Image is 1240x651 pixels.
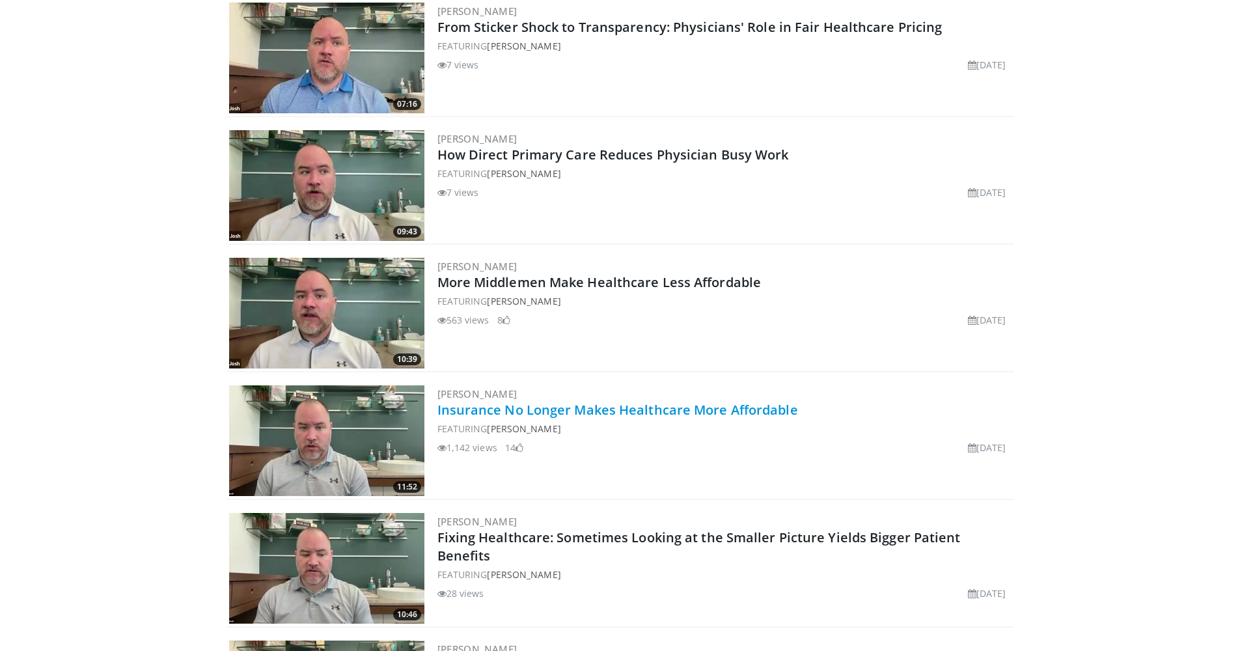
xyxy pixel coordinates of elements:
[437,39,1012,53] div: FEATURING
[437,58,479,72] li: 7 views
[229,513,424,624] img: f828ab17-1f5a-4e5a-a41e-0e080c63091c.300x170_q85_crop-smart_upscale.jpg
[229,3,424,113] a: 07:16
[229,3,424,113] img: 89f4f51b-3f84-415b-b8a3-f66638491610.300x170_q85_crop-smart_upscale.jpg
[229,513,424,624] a: 10:46
[393,226,421,238] span: 09:43
[229,130,424,241] a: 09:43
[437,401,798,419] a: Insurance No Longer Makes Healthcare More Affordable
[437,18,943,36] a: From Sticker Shock to Transparency: Physicians' Role in Fair Healthcare Pricing
[437,273,762,291] a: More Middlemen Make Healthcare Less Affordable
[229,130,424,241] img: e90088f9-bd92-4a76-a468-98727a0f1ff6.300x170_q85_crop-smart_upscale.jpg
[437,186,479,199] li: 7 views
[437,132,517,145] a: [PERSON_NAME]
[487,422,560,435] a: [PERSON_NAME]
[487,295,560,307] a: [PERSON_NAME]
[437,515,517,528] a: [PERSON_NAME]
[437,387,517,400] a: [PERSON_NAME]
[393,481,421,493] span: 11:52
[968,441,1006,454] li: [DATE]
[437,422,1012,436] div: FEATURING
[229,385,424,496] img: 8f4f9634-a2b3-4726-8c1d-c2633247744b.300x170_q85_crop-smart_upscale.jpg
[968,587,1006,600] li: [DATE]
[229,385,424,496] a: 11:52
[505,441,523,454] li: 14
[497,313,510,327] li: 8
[229,258,424,368] img: 0fc73acd-d254-4958-9f88-46d7522a26b7.300x170_q85_crop-smart_upscale.jpg
[437,5,517,18] a: [PERSON_NAME]
[229,258,424,368] a: 10:39
[487,568,560,581] a: [PERSON_NAME]
[393,98,421,110] span: 07:16
[437,587,484,600] li: 28 views
[393,353,421,365] span: 10:39
[437,529,961,564] a: Fixing Healthcare: Sometimes Looking at the Smaller Picture Yields Bigger Patient Benefits
[968,186,1006,199] li: [DATE]
[437,260,517,273] a: [PERSON_NAME]
[393,609,421,620] span: 10:46
[968,58,1006,72] li: [DATE]
[437,146,789,163] a: How Direct Primary Care Reduces Physician Busy Work
[437,294,1012,308] div: FEATURING
[437,167,1012,180] div: FEATURING
[437,441,497,454] li: 1,142 views
[968,313,1006,327] li: [DATE]
[437,568,1012,581] div: FEATURING
[487,167,560,180] a: [PERSON_NAME]
[437,313,489,327] li: 563 views
[487,40,560,52] a: [PERSON_NAME]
